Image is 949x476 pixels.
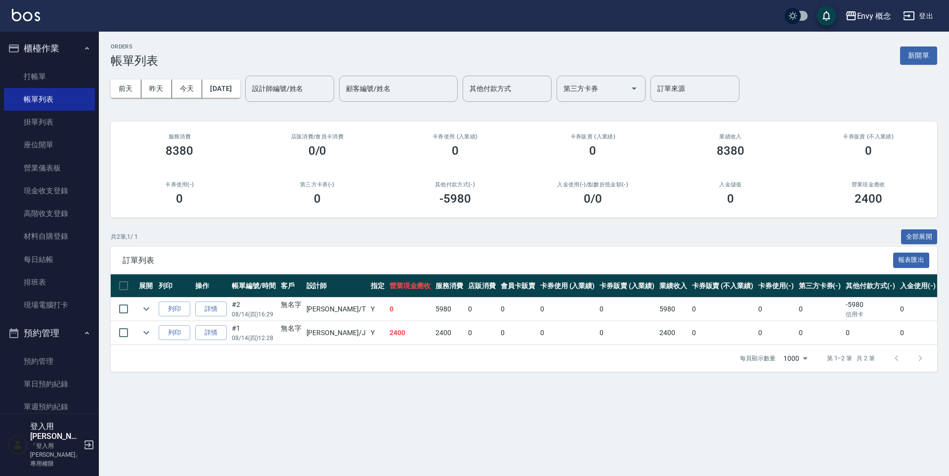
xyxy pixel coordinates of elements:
[717,144,744,158] h3: 8380
[387,274,433,298] th: 營業現金應收
[139,325,154,340] button: expand row
[368,298,387,321] td: Y
[846,310,895,319] p: 信用卡
[796,298,844,321] td: 0
[817,6,836,26] button: save
[281,323,302,334] div: 無名字
[281,300,302,310] div: 無名字
[4,202,95,225] a: 高階收支登錄
[811,133,925,140] h2: 卡券販賣 (不入業績)
[368,274,387,298] th: 指定
[901,229,938,245] button: 全部展開
[30,441,81,468] p: 「登入用[PERSON_NAME]」專用權限
[172,80,203,98] button: 今天
[898,321,938,345] td: 0
[4,111,95,133] a: 掛單列表
[141,80,172,98] button: 昨天
[229,321,278,345] td: #1
[229,298,278,321] td: #2
[368,321,387,345] td: Y
[597,321,657,345] td: 0
[498,298,538,321] td: 0
[898,274,938,298] th: 入金使用(-)
[387,321,433,345] td: 2400
[584,192,602,206] h3: 0 /0
[278,274,304,298] th: 客戶
[597,274,657,298] th: 卡券販賣 (入業績)
[796,274,844,298] th: 第三方卡券(-)
[498,321,538,345] td: 0
[30,422,81,441] h5: 登入用[PERSON_NAME]
[159,325,190,341] button: 列印
[597,298,657,321] td: 0
[159,302,190,317] button: 列印
[4,373,95,395] a: 單日預約紀錄
[538,321,598,345] td: 0
[304,321,368,345] td: [PERSON_NAME] /J
[893,255,930,264] a: 報表匯出
[111,43,158,50] h2: ORDERS
[12,9,40,21] img: Logo
[123,133,237,140] h3: 服務消費
[855,192,882,206] h3: 2400
[232,310,276,319] p: 08/14 (四) 16:29
[4,65,95,88] a: 打帳單
[433,321,466,345] td: 2400
[176,192,183,206] h3: 0
[536,133,650,140] h2: 卡券販賣 (入業績)
[779,345,811,372] div: 1000
[314,192,321,206] h3: 0
[4,36,95,61] button: 櫃檯作業
[202,80,240,98] button: [DATE]
[811,181,925,188] h2: 營業現金應收
[626,81,642,96] button: Open
[898,298,938,321] td: 0
[8,435,28,455] img: Person
[900,46,937,65] button: 新開單
[756,274,796,298] th: 卡券使用(-)
[156,274,193,298] th: 列印
[865,144,872,158] h3: 0
[466,298,498,321] td: 0
[843,274,898,298] th: 其他付款方式(-)
[466,274,498,298] th: 店販消費
[657,298,690,321] td: 5980
[796,321,844,345] td: 0
[4,271,95,294] a: 排班表
[260,181,375,188] h2: 第三方卡券(-)
[674,133,788,140] h2: 業績收入
[398,133,512,140] h2: 卡券使用 (入業績)
[843,298,898,321] td: -5980
[4,294,95,316] a: 現場電腦打卡
[498,274,538,298] th: 會員卡販賣
[756,321,796,345] td: 0
[111,80,141,98] button: 前天
[899,7,937,25] button: 登出
[690,274,756,298] th: 卡券販賣 (不入業績)
[123,181,237,188] h2: 卡券使用(-)
[857,10,892,22] div: Envy 概念
[139,302,154,316] button: expand row
[900,50,937,60] a: 新開單
[398,181,512,188] h2: 其他付款方式(-)
[538,298,598,321] td: 0
[657,274,690,298] th: 業績收入
[4,225,95,248] a: 材料自購登錄
[4,179,95,202] a: 現金收支登錄
[304,298,368,321] td: [PERSON_NAME] /T
[4,320,95,346] button: 預約管理
[690,298,756,321] td: 0
[195,325,227,341] a: 詳情
[195,302,227,317] a: 詳情
[4,157,95,179] a: 營業儀表板
[740,354,776,363] p: 每頁顯示數量
[111,54,158,68] h3: 帳單列表
[433,298,466,321] td: 5980
[536,181,650,188] h2: 入金使用(-) /點數折抵金額(-)
[538,274,598,298] th: 卡券使用 (入業績)
[4,88,95,111] a: 帳單列表
[674,181,788,188] h2: 入金儲值
[433,274,466,298] th: 服務消費
[166,144,193,158] h3: 8380
[123,256,893,265] span: 訂單列表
